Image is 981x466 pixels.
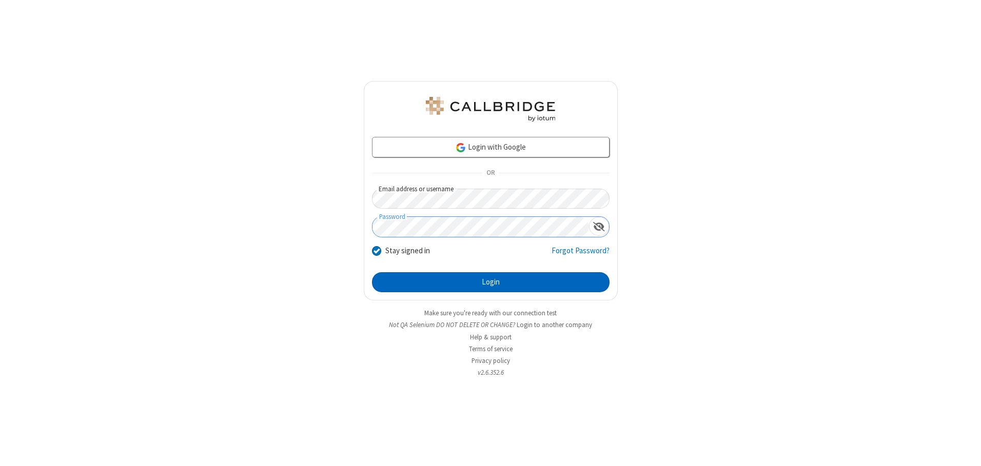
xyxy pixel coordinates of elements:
li: v2.6.352.6 [364,368,618,377]
a: Make sure you're ready with our connection test [424,309,557,317]
a: Login with Google [372,137,610,157]
span: OR [482,166,499,180]
li: Not QA Selenium DO NOT DELETE OR CHANGE? [364,320,618,330]
div: Show password [589,217,609,236]
button: Login to another company [517,320,592,330]
label: Stay signed in [385,245,430,257]
input: Email address or username [372,189,610,209]
button: Login [372,272,610,293]
a: Forgot Password? [552,245,610,265]
a: Privacy policy [472,356,510,365]
img: google-icon.png [455,142,466,153]
a: Terms of service [469,345,513,353]
img: QA Selenium DO NOT DELETE OR CHANGE [424,97,557,121]
a: Help & support [470,333,512,341]
input: Password [372,217,589,237]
